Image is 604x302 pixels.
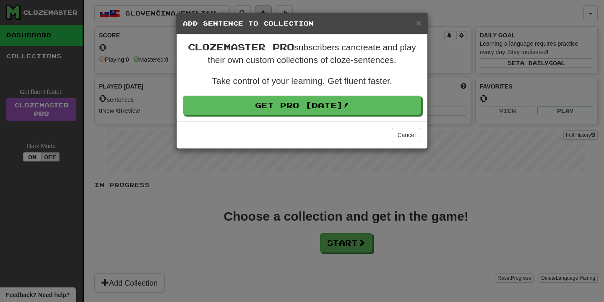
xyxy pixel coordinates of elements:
[183,41,421,66] p: subscribers can create and play their own custom collections of cloze-sentences.
[392,128,421,142] button: Cancel
[188,42,294,52] span: Clozemaster Pro
[183,75,421,87] p: Take control of your learning. Get fluent faster.
[416,18,421,27] button: Close
[416,18,421,28] span: ×
[183,19,421,28] h5: Add Sentence to Collection
[183,96,421,115] a: Get Pro [DATE]!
